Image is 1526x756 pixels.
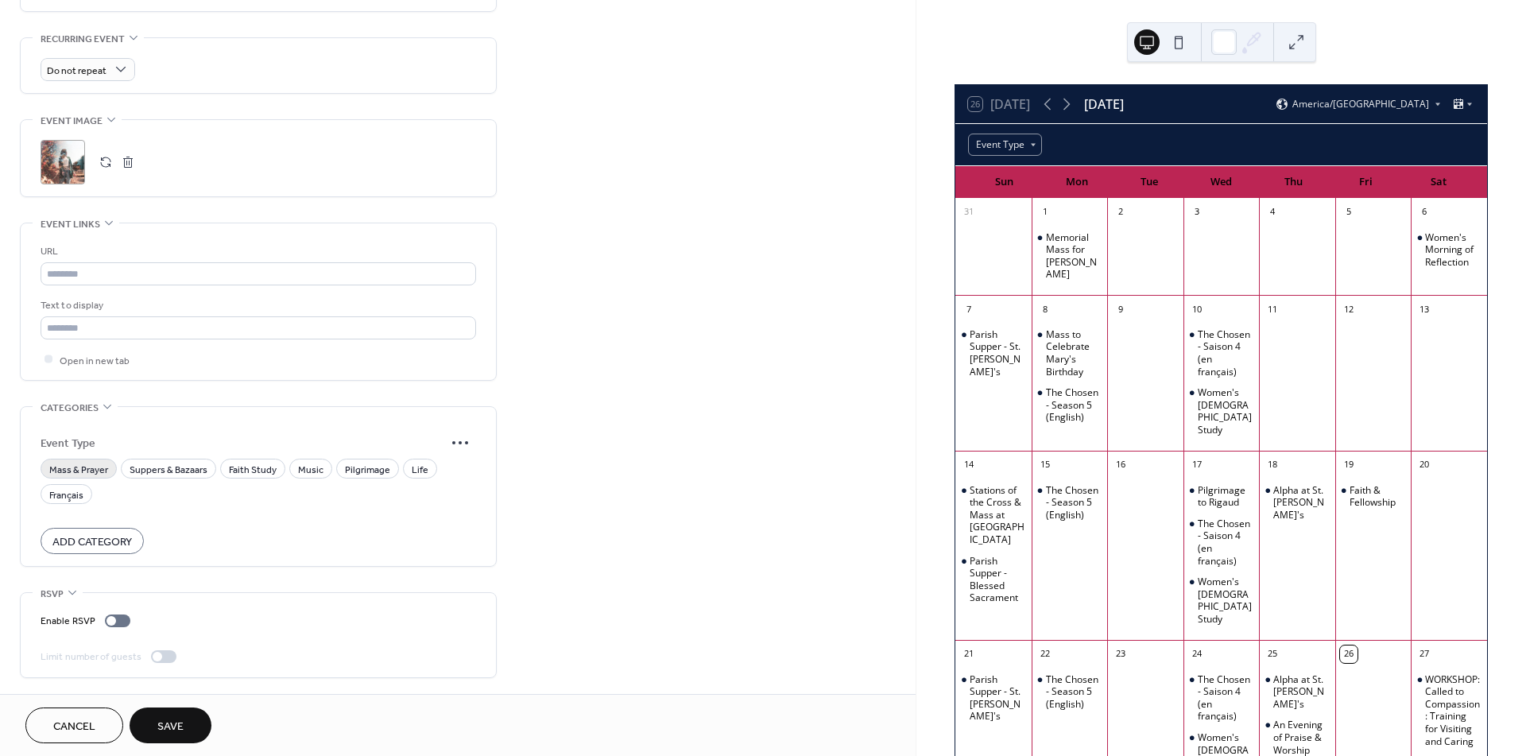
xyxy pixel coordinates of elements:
[1183,518,1260,567] div: The Chosen - Saison 4 (en français)
[1040,166,1113,198] div: Mon
[970,673,1025,723] div: Parish Supper - St. [PERSON_NAME]'s
[1046,484,1102,521] div: The Chosen - Season 5 (English)
[1112,300,1129,318] div: 9
[1273,719,1329,756] div: An Evening of Praise & Worship
[1188,456,1206,474] div: 17
[1416,204,1433,221] div: 6
[1411,673,1487,748] div: WORKSHOP: Called to Compassion: Training for Visiting and Caring
[49,487,83,503] span: Français
[1340,456,1358,474] div: 19
[41,31,125,48] span: Recurring event
[25,708,123,743] button: Cancel
[1425,673,1481,748] div: WORKSHOP: Called to Compassion: Training for Visiting and Caring
[1198,576,1253,625] div: Women's [DEMOGRAPHIC_DATA] Study
[1402,166,1474,198] div: Sat
[960,456,978,474] div: 14
[47,61,107,79] span: Do not repeat
[41,113,103,130] span: Event image
[1112,204,1129,221] div: 2
[1046,231,1102,281] div: Memorial Mass for [PERSON_NAME]
[1273,484,1329,521] div: Alpha at St. [PERSON_NAME]'s
[1188,300,1206,318] div: 10
[1416,646,1433,663] div: 27
[960,646,978,663] div: 21
[1185,166,1257,198] div: Wed
[1340,646,1358,663] div: 26
[1032,231,1108,281] div: Memorial Mass for Charlotte Light
[1113,166,1185,198] div: Tue
[1032,386,1108,424] div: The Chosen - Season 5 (English)
[1183,328,1260,378] div: The Chosen - Saison 4 (en français)
[955,484,1032,546] div: Stations of the Cross & Mass at Calvary
[1032,484,1108,521] div: The Chosen - Season 5 (English)
[955,673,1032,723] div: Parish Supper - St. Peter's
[41,297,473,314] div: Text to display
[41,649,141,665] div: Limit number of guests
[1046,386,1102,424] div: The Chosen - Season 5 (English)
[1425,231,1481,269] div: Women's Morning of Reflection
[41,528,144,554] button: Add Category
[960,300,978,318] div: 7
[1084,95,1124,114] div: [DATE]
[41,436,444,452] span: Event Type
[229,461,277,478] span: Faith Study
[1198,484,1253,509] div: Pilgrimage to Rigaud
[1273,673,1329,711] div: Alpha at St. [PERSON_NAME]'s
[1257,166,1330,198] div: Thu
[1259,719,1335,756] div: An Evening of Praise & Worship
[1198,386,1253,436] div: Women's [DEMOGRAPHIC_DATA] Study
[1188,646,1206,663] div: 24
[130,461,207,478] span: Suppers & Bazaars
[1046,328,1102,378] div: Mass to Celebrate Mary's Birthday
[130,708,211,743] button: Save
[41,216,100,233] span: Event links
[49,461,108,478] span: Mass & Prayer
[345,461,390,478] span: Pilgrimage
[1036,456,1054,474] div: 15
[1036,204,1054,221] div: 1
[1112,646,1129,663] div: 23
[52,533,132,550] span: Add Category
[41,613,95,630] div: Enable RSVP
[1198,673,1253,723] div: The Chosen - Saison 4 (en français)
[1198,518,1253,567] div: The Chosen - Saison 4 (en français)
[41,243,473,260] div: URL
[1264,456,1281,474] div: 18
[955,555,1032,604] div: Parish Supper - Blessed Sacrament
[1259,673,1335,711] div: Alpha at St. Anthony's
[1264,300,1281,318] div: 11
[970,484,1025,546] div: Stations of the Cross & Mass at [GEOGRAPHIC_DATA]
[53,719,95,735] span: Cancel
[1032,328,1108,378] div: Mass to Celebrate Mary's Birthday
[1264,204,1281,221] div: 4
[1188,204,1206,221] div: 3
[412,461,428,478] span: Life
[1416,300,1433,318] div: 13
[1292,99,1429,109] span: America/[GEOGRAPHIC_DATA]
[1183,673,1260,723] div: The Chosen - Saison 4 (en français)
[1330,166,1402,198] div: Fri
[1335,484,1412,509] div: Faith & Fellowship
[1198,328,1253,378] div: The Chosen - Saison 4 (en français)
[960,204,978,221] div: 31
[60,352,130,369] span: Open in new tab
[157,719,184,735] span: Save
[1112,456,1129,474] div: 16
[41,586,64,603] span: RSVP
[970,555,1025,604] div: Parish Supper - Blessed Sacrament
[1036,300,1054,318] div: 8
[1416,456,1433,474] div: 20
[1264,646,1281,663] div: 25
[1259,484,1335,521] div: Alpha at St. Anthony's
[1411,231,1487,269] div: Women's Morning of Reflection
[41,400,99,417] span: Categories
[955,328,1032,378] div: Parish Supper - St. Raphael's
[968,166,1040,198] div: Sun
[1340,204,1358,221] div: 5
[1036,646,1054,663] div: 22
[1183,386,1260,436] div: Women's Bible Study
[970,328,1025,378] div: Parish Supper - St. [PERSON_NAME]'s
[1340,300,1358,318] div: 12
[1046,673,1102,711] div: The Chosen - Season 5 (English)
